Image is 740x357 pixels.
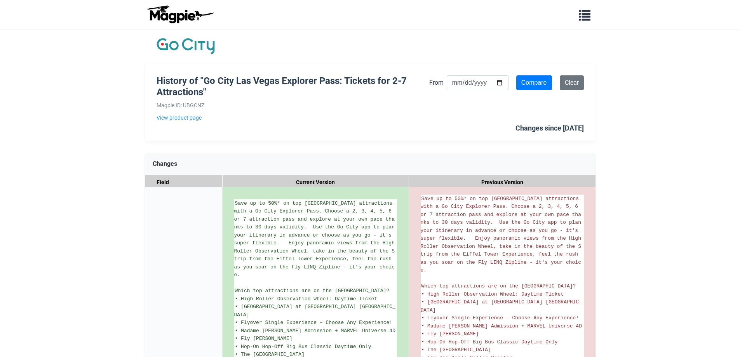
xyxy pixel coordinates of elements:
[421,196,584,273] span: Save up to 50%* on top [GEOGRAPHIC_DATA] attractions with a Go City Explorer Pass. Choose a 2, 3,...
[157,113,429,122] a: View product page
[429,78,444,88] label: From
[421,299,582,313] span: • [GEOGRAPHIC_DATA] at [GEOGRAPHIC_DATA] [GEOGRAPHIC_DATA]
[421,291,564,297] span: • High Roller Observation Wheel: Daytime Ticket
[421,339,558,345] span: • Hop-On Hop-Off Big Bus Classic Daytime Only
[234,200,398,278] span: Save up to 50%* on top [GEOGRAPHIC_DATA] attractions with a Go City Explorer Pass. Choose a 2, 3,...
[235,336,293,341] span: • Fly [PERSON_NAME]
[421,347,491,353] span: • The [GEOGRAPHIC_DATA]
[235,288,390,294] span: Which top attractions are on the [GEOGRAPHIC_DATA]?
[421,323,582,329] span: • Madame [PERSON_NAME] Admission + MARVEL Universe 4D
[235,328,395,334] span: • Madame [PERSON_NAME] Admission + MARVEL Universe 4D
[157,101,429,110] div: Magpie ID: UBGCNZ
[145,175,223,190] div: Field
[421,283,576,289] span: Which top attractions are on the [GEOGRAPHIC_DATA]?
[235,296,378,302] span: • High Roller Observation Wheel: Daytime Ticket
[235,320,393,326] span: • Flyover Single Experience – Choose Any Experience!
[421,315,579,321] span: • Flyover Single Experience – Choose Any Experience!
[223,175,409,190] div: Current Version
[157,37,215,56] img: Company Logo
[145,5,215,24] img: logo-ab69f6fb50320c5b225c76a69d11143b.png
[421,331,479,337] span: • Fly [PERSON_NAME]
[157,75,429,98] h1: History of "Go City Las Vegas Explorer Pass: Tickets for 2-7 Attractions"
[560,75,584,90] a: Clear
[234,304,395,318] span: • [GEOGRAPHIC_DATA] at [GEOGRAPHIC_DATA] [GEOGRAPHIC_DATA]
[145,153,595,175] div: Changes
[235,344,371,350] span: • Hop-On Hop-Off Big Bus Classic Daytime Only
[515,123,584,134] div: Changes since [DATE]
[409,175,595,190] div: Previous Version
[516,75,552,90] input: Compare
